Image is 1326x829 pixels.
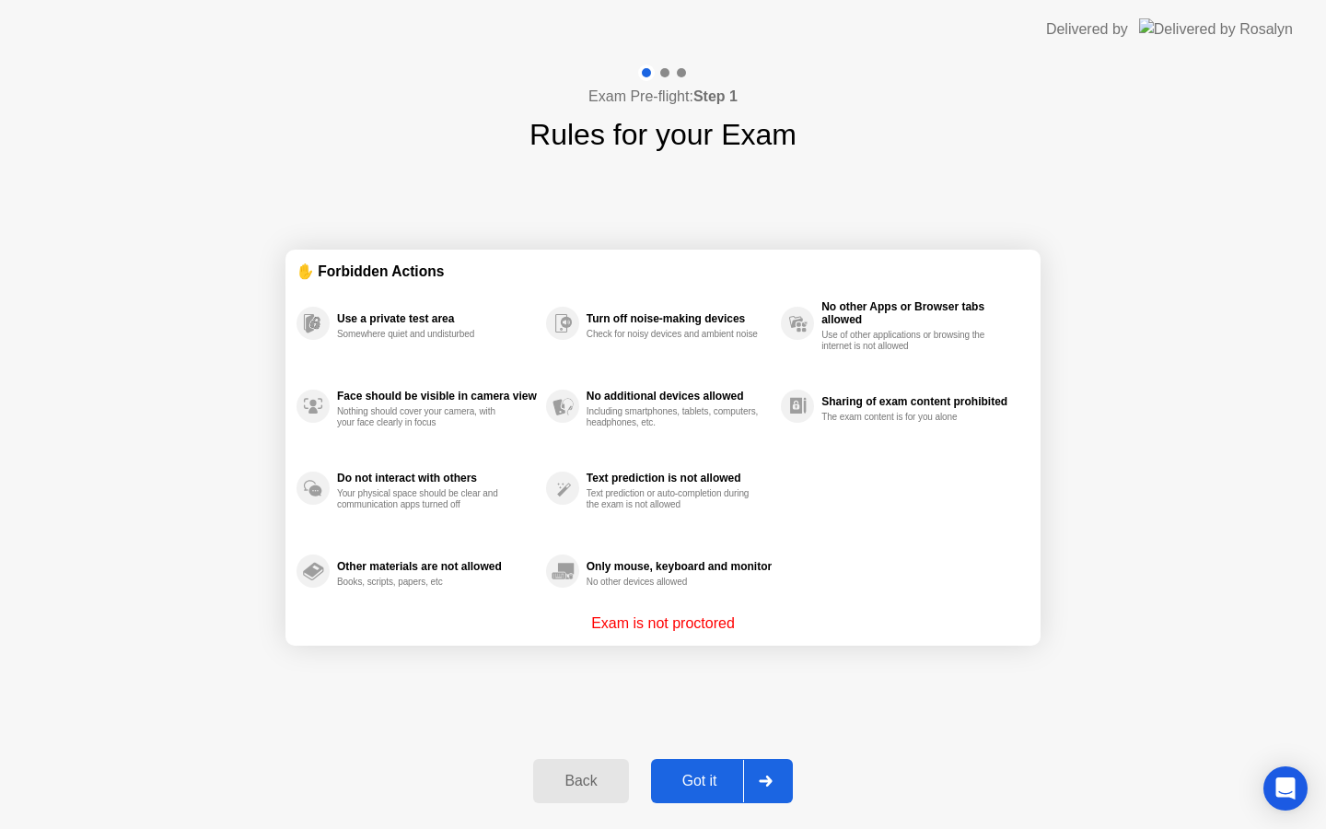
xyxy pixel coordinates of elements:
[337,560,537,573] div: Other materials are not allowed
[657,773,743,789] div: Got it
[529,112,797,157] h1: Rules for your Exam
[533,759,628,803] button: Back
[591,613,735,635] p: Exam is not proctored
[587,406,761,428] div: Including smartphones, tablets, computers, headphones, etc.
[1139,18,1293,40] img: Delivered by Rosalyn
[821,395,1020,408] div: Sharing of exam content prohibited
[587,577,761,588] div: No other devices allowed
[587,560,772,573] div: Only mouse, keyboard and monitor
[587,390,772,403] div: No additional devices allowed
[1046,18,1128,41] div: Delivered by
[651,759,793,803] button: Got it
[337,577,511,588] div: Books, scripts, papers, etc
[821,300,1020,326] div: No other Apps or Browser tabs allowed
[337,406,511,428] div: Nothing should cover your camera, with your face clearly in focus
[587,488,761,510] div: Text prediction or auto-completion during the exam is not allowed
[297,261,1029,282] div: ✋ Forbidden Actions
[539,773,622,789] div: Back
[587,472,772,485] div: Text prediction is not allowed
[1263,766,1308,811] div: Open Intercom Messenger
[337,488,511,510] div: Your physical space should be clear and communication apps turned off
[587,312,772,325] div: Turn off noise-making devices
[588,86,738,108] h4: Exam Pre-flight:
[693,88,738,104] b: Step 1
[587,329,761,340] div: Check for noisy devices and ambient noise
[821,330,995,352] div: Use of other applications or browsing the internet is not allowed
[821,412,995,423] div: The exam content is for you alone
[337,390,537,403] div: Face should be visible in camera view
[337,312,537,325] div: Use a private test area
[337,329,511,340] div: Somewhere quiet and undisturbed
[337,472,537,485] div: Do not interact with others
